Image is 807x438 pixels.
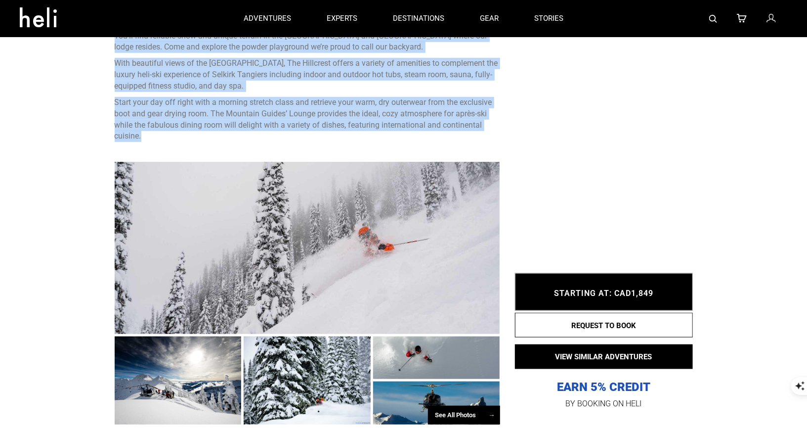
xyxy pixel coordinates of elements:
p: destinations [393,13,444,24]
span: STARTING AT: CAD1,849 [554,289,653,298]
p: You’ll find reliable snow and unique terrain in the [GEOGRAPHIC_DATA] and [GEOGRAPHIC_DATA] where... [115,31,500,53]
button: VIEW SIMILAR ADVENTURES [515,344,693,369]
button: REQUEST TO BOOK [515,313,693,338]
span: → [489,411,495,419]
img: search-bar-icon.svg [709,15,717,23]
div: See All Photos [428,406,500,425]
p: Start your day off right with a morning stretch class and retrieve your warm, dry outerwear from ... [115,97,500,142]
p: With beautiful views of the [GEOGRAPHIC_DATA], The Hillcrest offers a variety of amenities to com... [115,58,500,92]
p: EARN 5% CREDIT [515,281,693,395]
p: BY BOOKING ON HELI [515,397,693,411]
p: experts [327,13,357,24]
p: adventures [244,13,291,24]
